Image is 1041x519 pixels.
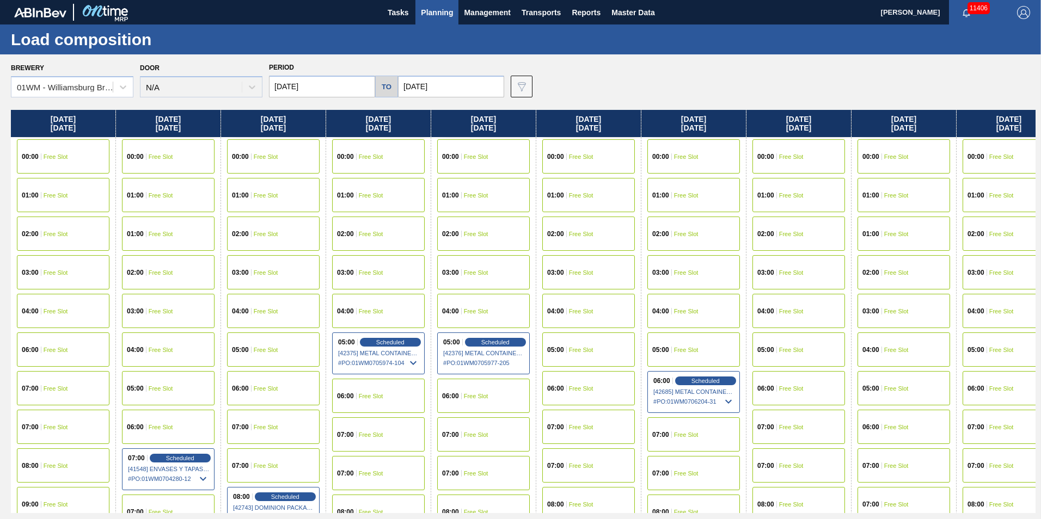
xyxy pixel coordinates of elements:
[149,192,173,199] span: Free Slot
[862,424,879,430] span: 06:00
[652,470,669,477] span: 07:00
[757,501,774,508] span: 08:00
[382,83,391,91] h5: to
[44,153,68,160] span: Free Slot
[127,509,144,515] span: 07:00
[652,347,669,353] span: 05:00
[443,356,525,369] span: # PO : 01WM0705977-205
[464,509,488,515] span: Free Slot
[128,472,210,485] span: # PO : 01WM0704280-12
[674,347,699,353] span: Free Slot
[254,462,278,469] span: Free Slot
[967,308,984,314] span: 04:00
[989,153,1014,160] span: Free Slot
[22,462,39,469] span: 08:00
[149,509,173,515] span: Free Slot
[337,153,354,160] span: 00:00
[989,347,1014,353] span: Free Slot
[652,153,669,160] span: 00:00
[359,431,383,438] span: Free Slot
[511,76,532,97] button: icon-filter-gray
[547,269,564,276] span: 03:00
[271,493,299,500] span: Scheduled
[464,393,488,399] span: Free Slot
[443,350,525,356] span: [42376] METAL CONTAINER CORPORATION - 0008219743
[674,231,699,237] span: Free Slot
[337,470,354,477] span: 07:00
[989,501,1014,508] span: Free Slot
[757,347,774,353] span: 05:00
[884,462,909,469] span: Free Slot
[421,6,453,19] span: Planning
[569,308,593,314] span: Free Slot
[674,192,699,199] span: Free Slot
[254,192,278,199] span: Free Slot
[442,308,459,314] span: 04:00
[653,395,735,408] span: # PO : 01WM0706204-31
[757,231,774,237] span: 02:00
[652,509,669,515] span: 08:00
[376,339,405,345] span: Scheduled
[359,192,383,199] span: Free Slot
[442,470,459,477] span: 07:00
[464,308,488,314] span: Free Slot
[149,424,173,430] span: Free Slot
[757,385,774,392] span: 06:00
[547,231,564,237] span: 02:00
[547,347,564,353] span: 05:00
[22,231,39,237] span: 02:00
[22,308,39,314] span: 04:00
[359,269,383,276] span: Free Slot
[337,393,354,399] span: 06:00
[757,462,774,469] span: 07:00
[547,192,564,199] span: 01:00
[254,424,278,430] span: Free Slot
[337,231,354,237] span: 02:00
[989,269,1014,276] span: Free Slot
[967,501,984,508] span: 08:00
[611,6,654,19] span: Master Data
[338,339,355,345] span: 05:00
[254,153,278,160] span: Free Slot
[359,153,383,160] span: Free Slot
[547,153,564,160] span: 00:00
[967,192,984,199] span: 01:00
[674,509,699,515] span: Free Slot
[989,424,1014,430] span: Free Slot
[269,76,375,97] input: mm/dd/yyyy
[779,153,804,160] span: Free Slot
[232,308,249,314] span: 04:00
[232,347,249,353] span: 05:00
[852,110,956,137] div: [DATE] [DATE]
[149,153,173,160] span: Free Slot
[127,192,144,199] span: 01:00
[779,269,804,276] span: Free Slot
[779,424,804,430] span: Free Slot
[569,192,593,199] span: Free Slot
[359,509,383,515] span: Free Slot
[442,393,459,399] span: 06:00
[569,501,593,508] span: Free Slot
[653,378,670,384] span: 06:00
[884,231,909,237] span: Free Slot
[884,347,909,353] span: Free Slot
[44,308,68,314] span: Free Slot
[464,431,488,438] span: Free Slot
[862,153,879,160] span: 00:00
[22,347,39,353] span: 06:00
[11,64,44,72] label: Brewery
[967,269,984,276] span: 03:00
[652,431,669,438] span: 07:00
[128,455,145,461] span: 07:00
[779,308,804,314] span: Free Slot
[22,192,39,199] span: 01:00
[44,501,68,508] span: Free Slot
[11,33,204,46] h1: Load composition
[967,385,984,392] span: 06:00
[127,153,144,160] span: 00:00
[338,350,420,356] span: [42375] METAL CONTAINER CORPORATION - 0008219743
[652,308,669,314] span: 04:00
[884,308,909,314] span: Free Slot
[989,231,1014,237] span: Free Slot
[674,153,699,160] span: Free Slot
